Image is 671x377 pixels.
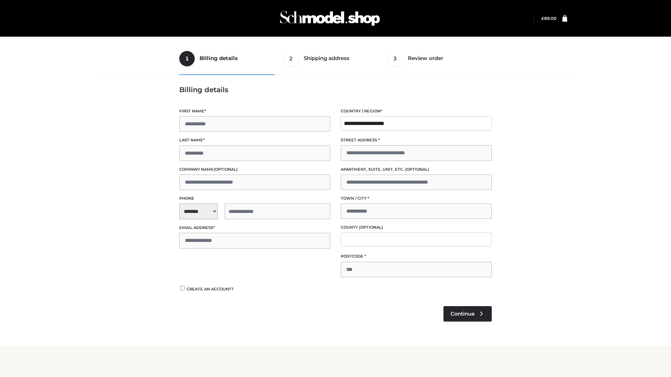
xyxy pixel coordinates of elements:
[179,195,330,202] label: Phone
[187,287,234,291] span: Create an account?
[179,224,330,231] label: Email address
[179,166,330,173] label: Company name
[443,306,492,321] a: Continue
[179,286,186,290] input: Create an account?
[405,167,429,172] span: (optional)
[341,166,492,173] label: Apartment, suite, unit, etc.
[179,86,492,94] h3: Billing details
[277,5,382,32] img: Schmodel Admin 964
[179,108,330,114] label: First name
[541,16,544,21] span: £
[214,167,238,172] span: (optional)
[359,225,383,230] span: (optional)
[341,195,492,202] label: Town / City
[450,311,475,317] span: Continue
[341,137,492,143] label: Street address
[341,224,492,231] label: County
[541,16,556,21] bdi: 89.00
[341,253,492,260] label: Postcode
[541,16,556,21] a: £89.00
[179,137,330,143] label: Last name
[341,108,492,114] label: Country / Region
